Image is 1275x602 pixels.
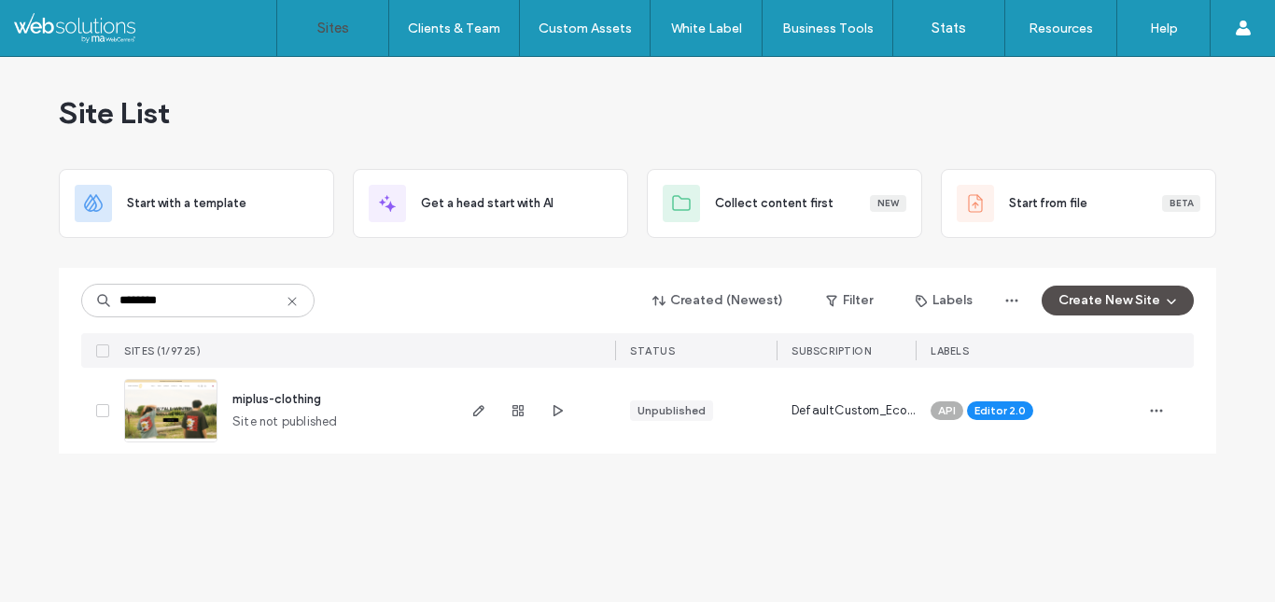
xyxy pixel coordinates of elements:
[421,194,553,213] span: Get a head start with AI
[1162,195,1200,212] div: Beta
[42,13,80,30] span: Help
[792,344,871,357] span: SUBSCRIPTION
[782,21,874,36] label: Business Tools
[59,169,334,238] div: Start with a template
[408,21,500,36] label: Clients & Team
[630,344,675,357] span: STATUS
[715,194,834,213] span: Collect content first
[899,286,989,315] button: Labels
[232,413,338,431] span: Site not published
[941,169,1216,238] div: Start from fileBeta
[1009,194,1087,213] span: Start from file
[1029,21,1093,36] label: Resources
[317,20,349,36] label: Sites
[232,392,321,406] a: miplus-clothing
[671,21,742,36] label: White Label
[870,195,906,212] div: New
[932,20,966,36] label: Stats
[931,344,969,357] span: LABELS
[647,169,922,238] div: Collect content firstNew
[792,401,916,420] span: DefaultCustom_Ecom_Advanced
[637,402,706,419] div: Unpublished
[124,344,201,357] span: SITES (1/9725)
[1150,21,1178,36] label: Help
[1042,286,1194,315] button: Create New Site
[127,194,246,213] span: Start with a template
[539,21,632,36] label: Custom Assets
[974,402,1026,419] span: Editor 2.0
[938,402,956,419] span: API
[637,286,800,315] button: Created (Newest)
[353,169,628,238] div: Get a head start with AI
[807,286,891,315] button: Filter
[59,94,170,132] span: Site List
